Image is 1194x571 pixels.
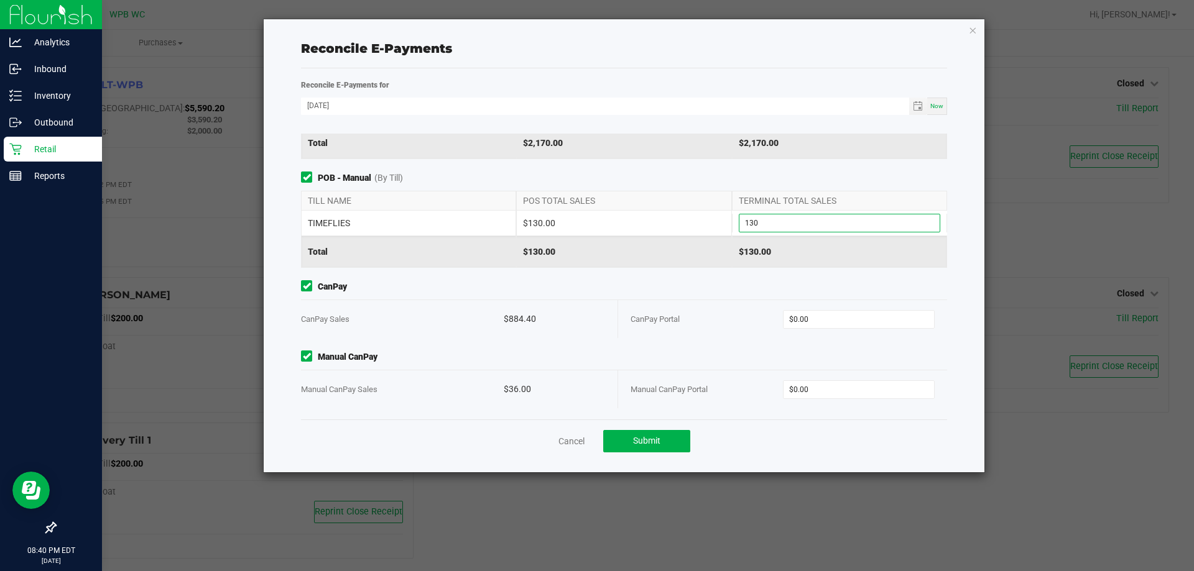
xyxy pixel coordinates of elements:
[6,545,96,556] p: 08:40 PM EDT
[9,143,22,155] inline-svg: Retail
[9,170,22,182] inline-svg: Reports
[301,191,516,210] div: TILL NAME
[301,127,516,158] div: Total
[301,236,516,267] div: Total
[930,103,943,109] span: Now
[22,62,96,76] p: Inbound
[558,435,585,447] a: Cancel
[22,88,96,103] p: Inventory
[9,63,22,75] inline-svg: Inbound
[631,385,708,394] span: Manual CanPay Portal
[516,127,731,158] div: $2,170.00
[301,314,349,324] span: CanPay Sales
[631,314,680,324] span: CanPay Portal
[504,370,605,408] div: $36.00
[301,39,947,58] div: Reconcile E-Payments
[301,350,318,363] form-toggle: Include in reconciliation
[633,436,660,445] span: Submit
[12,472,50,509] iframe: Resource center
[301,385,377,394] span: Manual CanPay Sales
[318,171,371,185] strong: POB - Manual
[603,430,690,452] button: Submit
[6,556,96,565] p: [DATE]
[732,236,947,267] div: $130.00
[318,350,377,363] strong: Manual CanPay
[516,211,731,235] div: $130.00
[909,98,927,115] span: Toggle calendar
[301,98,909,113] input: Date
[516,236,731,267] div: $130.00
[516,191,731,210] div: POS TOTAL SALES
[22,35,96,50] p: Analytics
[22,115,96,130] p: Outbound
[732,127,947,158] div: $2,170.00
[301,171,318,185] form-toggle: Include in reconciliation
[22,168,96,183] p: Reports
[9,116,22,129] inline-svg: Outbound
[301,280,318,293] form-toggle: Include in reconciliation
[318,280,347,293] strong: CanPay
[9,89,22,102] inline-svg: Inventory
[301,81,389,89] strong: Reconcile E-Payments for
[374,171,403,185] span: (By Till)
[301,211,516,235] div: TIMEFLIES
[9,36,22,48] inline-svg: Analytics
[732,191,947,210] div: TERMINAL TOTAL SALES
[504,300,605,338] div: $884.40
[22,142,96,157] p: Retail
